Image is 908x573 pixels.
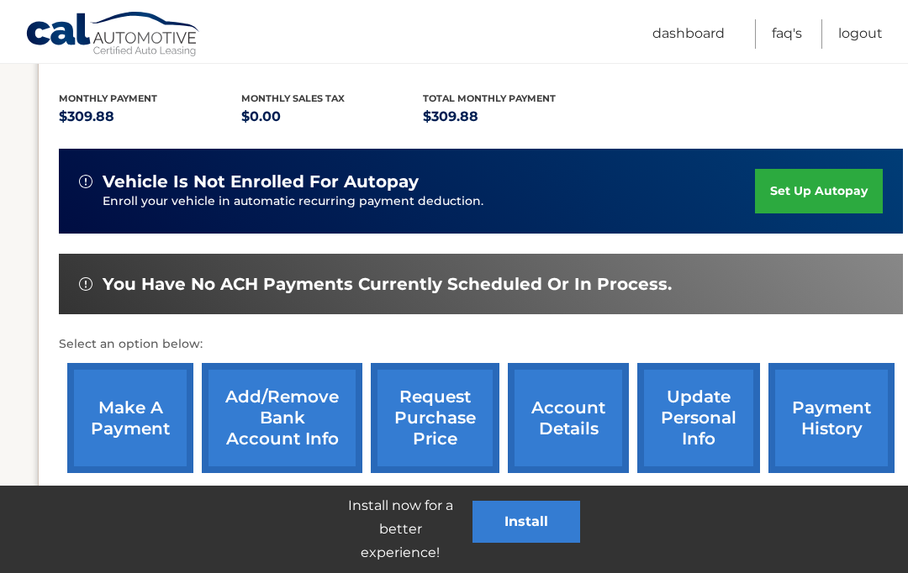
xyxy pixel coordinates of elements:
[79,277,92,291] img: alert-white.svg
[103,171,419,192] span: vehicle is not enrolled for autopay
[423,105,605,129] p: $309.88
[472,501,580,543] button: Install
[202,363,362,473] a: Add/Remove bank account info
[508,363,629,473] a: account details
[768,363,895,473] a: payment history
[652,19,725,49] a: Dashboard
[423,92,556,104] span: Total Monthly Payment
[103,192,755,211] p: Enroll your vehicle in automatic recurring payment deduction.
[79,175,92,188] img: alert-white.svg
[371,363,499,473] a: request purchase price
[838,19,883,49] a: Logout
[59,92,157,104] span: Monthly Payment
[241,92,345,104] span: Monthly sales Tax
[103,274,672,295] span: You have no ACH payments currently scheduled or in process.
[328,494,472,565] p: Install now for a better experience!
[637,363,760,473] a: update personal info
[241,105,424,129] p: $0.00
[25,11,202,60] a: Cal Automotive
[755,169,883,213] a: set up autopay
[67,363,193,473] a: make a payment
[772,19,802,49] a: FAQ's
[59,105,241,129] p: $309.88
[59,334,903,355] p: Select an option below:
